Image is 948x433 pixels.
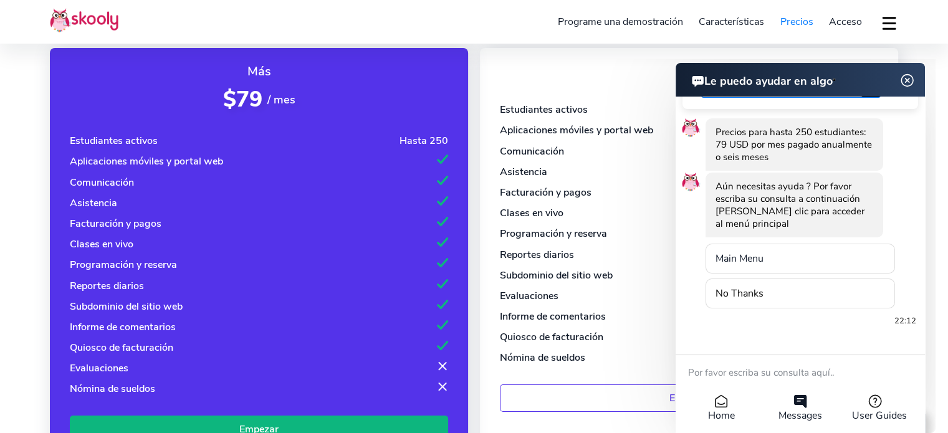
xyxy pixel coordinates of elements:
div: Programación y reserva [70,258,177,272]
div: Evaluaciones [70,361,128,375]
div: Facturación y pagos [70,217,161,231]
div: Informe de comentarios [500,310,606,323]
div: Reportes diarios [70,279,144,293]
a: Características [691,12,772,32]
div: Quiosco de facturación [500,330,603,344]
a: Precios [772,12,821,32]
div: Comunicación [500,145,564,158]
div: Facturación y pagos [500,186,591,199]
div: Reportes diarios [500,248,574,262]
div: Subdominio del sitio web [70,300,183,313]
span: Acceso [829,15,862,29]
div: Comunicación [70,176,134,189]
div: Clases en vivo [500,206,563,220]
div: Aplicaciones móviles y portal web [70,155,223,168]
a: Acceso [821,12,870,32]
div: Asistencia [500,165,547,179]
span: $79 [223,85,262,114]
img: Skooly [50,8,118,32]
span: / mes [267,92,295,107]
span: Precios [780,15,813,29]
div: Más [70,63,448,80]
div: Estudiantes activos [500,103,588,117]
div: Clases en vivo [70,237,133,251]
div: Hasta 250 [400,134,448,148]
div: Estudiantes activos [70,134,158,148]
button: dropdown menu [880,9,898,37]
div: Programación y reserva [500,227,607,240]
a: Programe una demostración [550,12,691,32]
a: Empezar [500,384,878,411]
div: Nómina de sueldos [500,351,585,364]
div: Asistencia [70,196,117,210]
div: Evaluaciones [500,289,558,303]
div: Subdominio del sitio web [500,269,613,282]
div: Nómina de sueldos [70,382,155,396]
div: Quiosco de facturación [70,341,173,354]
div: Aplicaciones móviles y portal web [500,123,653,137]
div: Informe de comentarios [70,320,176,334]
